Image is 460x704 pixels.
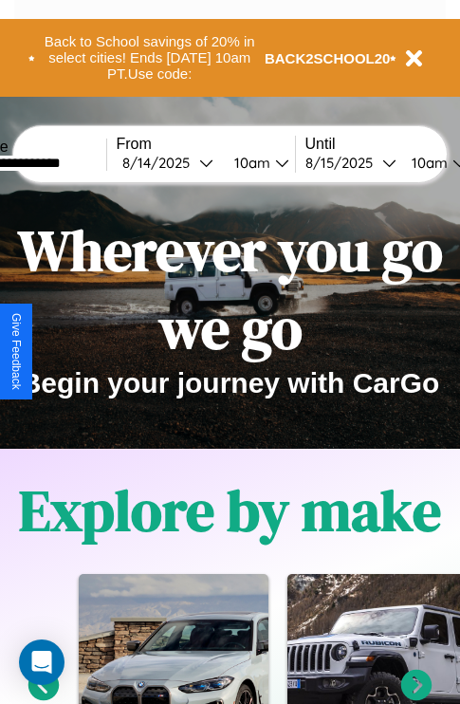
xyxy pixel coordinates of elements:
[19,472,441,549] h1: Explore by make
[19,639,64,685] div: Open Intercom Messenger
[117,136,295,153] label: From
[402,154,452,172] div: 10am
[265,50,391,66] b: BACK2SCHOOL20
[305,154,382,172] div: 8 / 15 / 2025
[9,313,23,390] div: Give Feedback
[225,154,275,172] div: 10am
[35,28,265,87] button: Back to School savings of 20% in select cities! Ends [DATE] 10am PT.Use code:
[219,153,295,173] button: 10am
[122,154,199,172] div: 8 / 14 / 2025
[117,153,219,173] button: 8/14/2025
